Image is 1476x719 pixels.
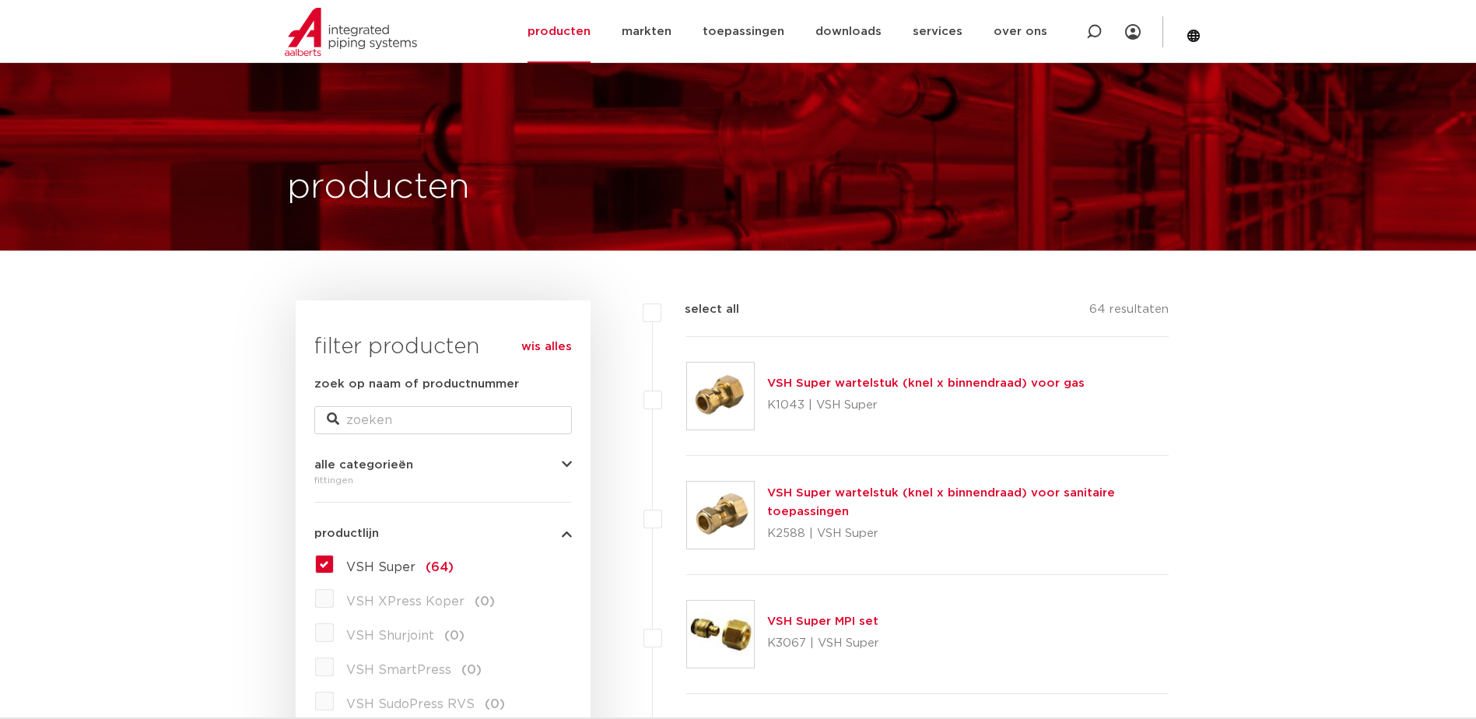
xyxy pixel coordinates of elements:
img: Thumbnail for VSH Super wartelstuk (knel x binnendraad) voor sanitaire toepassingen [687,482,754,549]
p: K2588 | VSH Super [767,521,1169,546]
span: (0) [461,664,482,676]
a: wis alles [521,338,572,356]
button: productlijn [314,528,572,539]
p: K3067 | VSH Super [767,631,879,656]
span: (0) [444,630,465,642]
span: (0) [475,595,495,608]
p: K1043 | VSH Super [767,393,1085,418]
a: VSH Super MPI set [767,616,878,627]
label: zoek op naam of productnummer [314,375,519,394]
span: (0) [485,698,505,710]
h3: filter producten [314,331,572,363]
a: VSH Super wartelstuk (knel x binnendraad) voor sanitaire toepassingen [767,487,1115,517]
span: (64) [426,561,454,573]
span: VSH SmartPress [346,664,451,676]
h1: producten [287,163,470,212]
span: VSH Shurjoint [346,630,434,642]
span: VSH XPress Koper [346,595,465,608]
span: alle categorieën [314,459,413,471]
span: VSH Super [346,561,415,573]
img: Thumbnail for VSH Super MPI set [687,601,754,668]
button: alle categorieën [314,459,572,471]
div: fittingen [314,471,572,489]
span: productlijn [314,528,379,539]
input: zoeken [314,406,572,434]
label: select all [661,300,739,319]
span: VSH SudoPress RVS [346,698,475,710]
img: Thumbnail for VSH Super wartelstuk (knel x binnendraad) voor gas [687,363,754,430]
a: VSH Super wartelstuk (knel x binnendraad) voor gas [767,377,1085,389]
p: 64 resultaten [1089,300,1169,324]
